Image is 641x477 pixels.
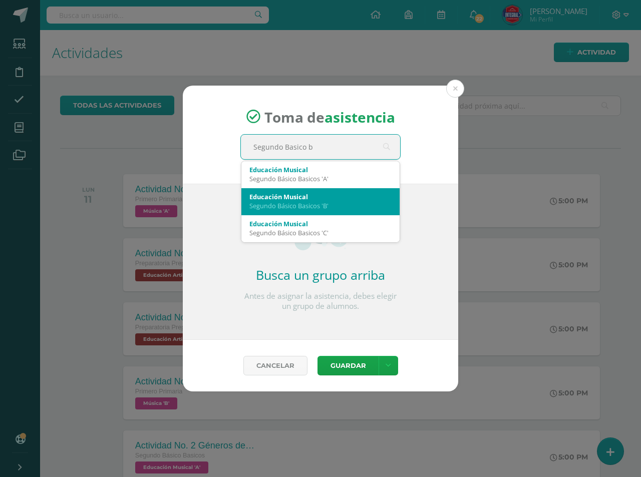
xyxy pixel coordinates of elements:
button: Guardar [317,356,379,375]
div: Educación Musical [249,165,392,174]
a: Cancelar [243,356,307,375]
h2: Busca un grupo arriba [240,266,401,283]
button: Close (Esc) [446,80,464,98]
div: Segundo Básico Basicos 'A' [249,174,392,183]
input: Busca un grado o sección aquí... [241,135,400,159]
strong: asistencia [325,107,395,126]
p: Antes de asignar la asistencia, debes elegir un grupo de alumnos. [240,291,401,311]
span: Toma de [264,107,395,126]
div: Educación Musical [249,219,392,228]
div: Educación Musical [249,192,392,201]
div: Segundo Básico Basicos 'C' [249,228,392,237]
div: Segundo Básico Basicos 'B' [249,201,392,210]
